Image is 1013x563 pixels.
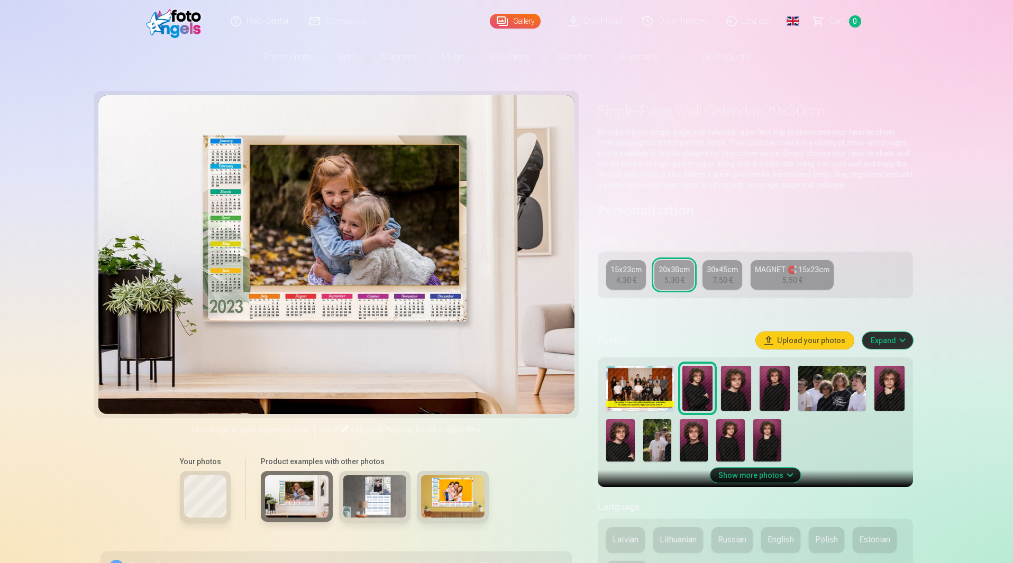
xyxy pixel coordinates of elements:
[191,424,308,435] span: Click image to open expanded view
[751,260,834,290] a: MAGNET 🧲 15x23cm5,50 €
[598,101,912,121] h1: Single-Page Wall Calendar 20x30cm
[710,468,800,483] button: Show more photos
[146,4,207,38] img: /fa1
[598,333,747,348] h5: Photos
[385,426,388,434] span: "
[598,203,912,220] h4: Personalization
[257,456,493,467] h6: Product examples with other photos
[325,42,369,72] a: Sets
[180,456,231,467] h6: Your photos
[711,527,753,552] button: Russian
[782,275,802,285] div: 5,50 €
[707,264,738,275] div: 30x45cm
[610,264,642,275] div: 15x23cm
[702,260,742,290] a: 30x45cm7,50 €
[829,15,845,27] span: Сart
[755,264,829,275] div: MAGNET 🧲 15x23cm
[672,42,763,72] a: All products
[607,42,672,72] a: Keychains
[756,332,854,349] button: Upload your photos
[598,233,912,247] h5: Size
[606,527,645,552] button: Latvian
[862,332,913,349] button: Expand
[653,527,703,552] button: Lithuanian
[542,42,607,72] a: Calendars
[654,260,694,290] a: 20x30cm5,30 €
[321,426,337,434] span: Click
[351,426,385,434] span: Edit photo
[659,264,690,275] div: 20x30cm
[616,275,636,285] div: 4,30 €
[606,260,646,290] a: 15x23cm4,30 €
[369,42,429,72] a: Magnets
[664,275,685,285] div: 5,30 €
[490,14,541,29] a: Gallery
[337,426,341,434] span: "
[598,127,912,190] p: Introducing our single-page wall calendar, a perfect way to showcase your favorite photo while ke...
[713,275,733,285] div: 7,50 €
[809,527,844,552] button: Polish
[853,527,897,552] button: Estonian
[849,15,861,27] span: 0
[388,426,481,434] span: to crop, rotate or apply filter
[429,42,477,72] a: Mugs
[477,42,542,72] a: Souvenirs
[761,527,800,552] button: English
[251,42,325,72] a: Photo prints
[598,500,912,514] h5: Language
